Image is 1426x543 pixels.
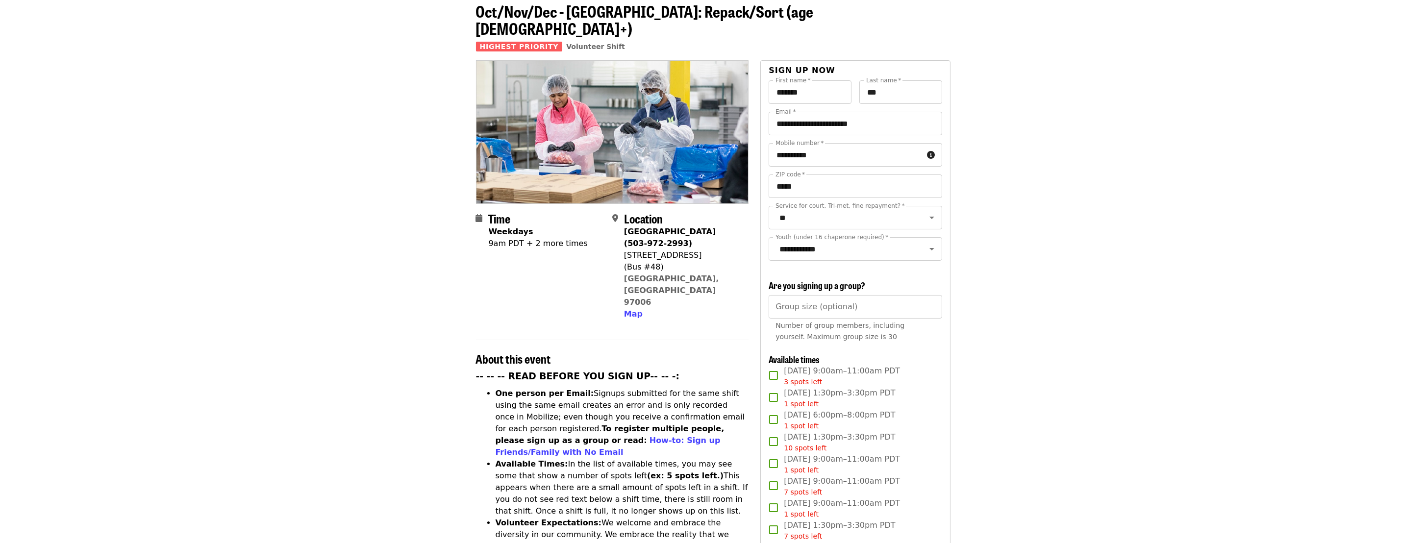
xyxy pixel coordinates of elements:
strong: Weekdays [489,227,533,236]
a: Volunteer Shift [566,43,625,50]
input: ZIP code [769,174,942,198]
button: Open [925,242,939,256]
i: map-marker-alt icon [612,214,618,223]
span: [DATE] 9:00am–11:00am PDT [784,497,900,519]
span: Are you signing up a group? [769,279,865,292]
div: 9am PDT + 2 more times [489,238,588,249]
span: Sign up now [769,66,835,75]
span: 1 spot left [784,422,819,430]
button: Map [624,308,643,320]
strong: To register multiple people, please sign up as a group or read: [496,424,725,445]
strong: [GEOGRAPHIC_DATA] (503-972-2993) [624,227,716,248]
strong: Available Times: [496,459,568,469]
div: [STREET_ADDRESS] [624,249,741,261]
input: Mobile number [769,143,923,167]
label: Mobile number [776,140,824,146]
li: Signups submitted for the same shift using the same email creates an error and is only recorded o... [496,388,749,458]
i: calendar icon [476,214,483,223]
strong: (ex: 5 spots left.) [647,471,724,480]
a: [GEOGRAPHIC_DATA], [GEOGRAPHIC_DATA] 97006 [624,274,719,307]
label: Email [776,109,796,115]
span: Map [624,309,643,319]
span: Number of group members, including yourself. Maximum group size is 30 [776,321,904,341]
li: In the list of available times, you may see some that show a number of spots left This appears wh... [496,458,749,517]
input: First name [769,80,851,104]
div: (Bus #48) [624,261,741,273]
span: [DATE] 1:30pm–3:30pm PDT [784,387,895,409]
input: Last name [859,80,942,104]
label: Youth (under 16 chaperone required) [776,234,888,240]
i: circle-info icon [927,150,935,160]
span: 7 spots left [784,532,822,540]
span: [DATE] 1:30pm–3:30pm PDT [784,519,895,542]
span: 1 spot left [784,510,819,518]
span: 3 spots left [784,378,822,386]
label: Service for court, Tri-met, fine repayment? [776,203,905,209]
a: How-to: Sign up Friends/Family with No Email [496,436,721,457]
label: Last name [866,77,901,83]
span: [DATE] 9:00am–11:00am PDT [784,365,900,387]
span: 7 spots left [784,488,822,496]
strong: One person per Email: [496,389,594,398]
span: [DATE] 9:00am–11:00am PDT [784,475,900,497]
button: Open [925,211,939,224]
span: Time [489,210,511,227]
strong: Volunteer Expectations: [496,518,602,527]
span: 1 spot left [784,400,819,408]
input: [object Object] [769,295,942,319]
span: 10 spots left [784,444,826,452]
strong: -- -- -- READ BEFORE YOU SIGN UP-- -- -: [476,371,680,381]
span: Available times [769,353,820,366]
span: Highest Priority [476,42,563,51]
span: Location [624,210,663,227]
span: [DATE] 9:00am–11:00am PDT [784,453,900,475]
span: [DATE] 1:30pm–3:30pm PDT [784,431,895,453]
img: Oct/Nov/Dec - Beaverton: Repack/Sort (age 10+) organized by Oregon Food Bank [476,61,749,203]
label: ZIP code [776,172,805,177]
label: First name [776,77,811,83]
span: About this event [476,350,551,367]
span: [DATE] 6:00pm–8:00pm PDT [784,409,895,431]
span: 1 spot left [784,466,819,474]
input: Email [769,112,942,135]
